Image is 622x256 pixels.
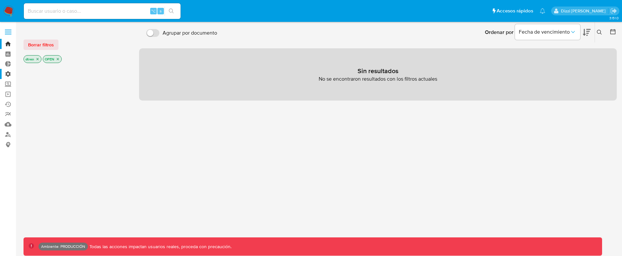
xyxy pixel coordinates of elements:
span: ⌥ [151,8,156,14]
a: Notificaciones [540,8,545,14]
span: s [160,8,162,14]
p: Ambiente: PRODUCCIÓN [41,245,85,248]
p: dizzi.tren@mercadolibre.com.co [561,8,608,14]
a: Salir [610,8,617,14]
p: Todas las acciones impactan usuarios reales, proceda con precaución. [88,244,231,250]
span: Accesos rápidos [497,8,533,14]
button: search-icon [165,7,178,16]
input: Buscar usuario o caso... [24,7,181,15]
